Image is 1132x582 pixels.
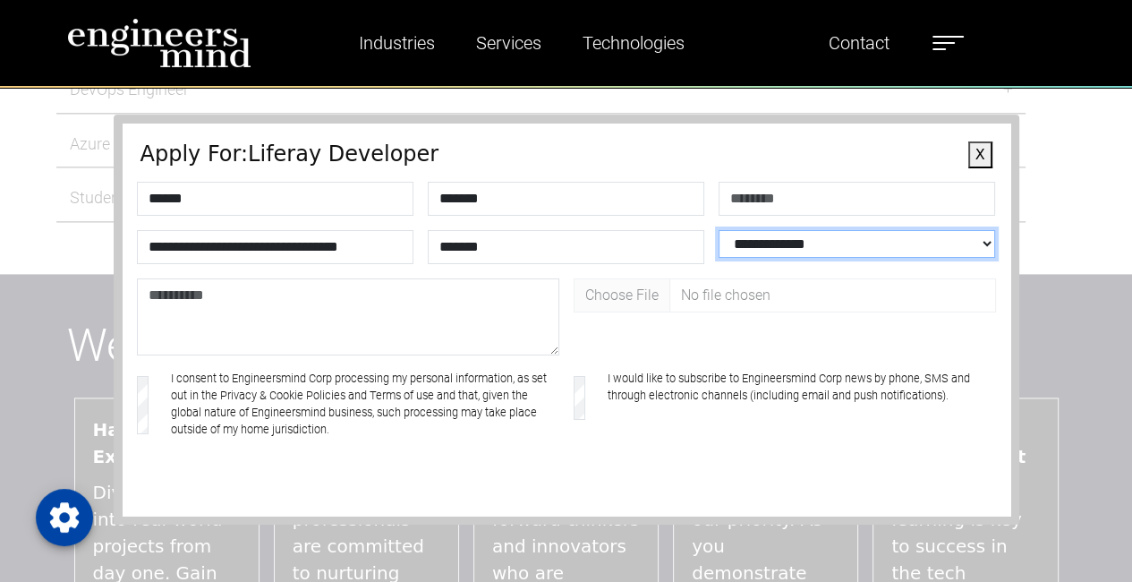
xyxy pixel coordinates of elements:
[140,484,413,553] iframe: reCAPTCHA
[608,370,996,439] label: I would like to subscribe to Engineersmind Corp news by phone, SMS and through electronic channel...
[469,22,549,64] a: Services
[968,141,992,168] button: X
[352,22,442,64] a: Industries
[821,22,897,64] a: Contact
[575,22,692,64] a: Technologies
[67,18,251,68] img: logo
[140,141,992,167] h4: Apply For: Liferay Developer
[171,370,559,439] label: I consent to Engineersmind Corp processing my personal information, as set out in the Privacy & C...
